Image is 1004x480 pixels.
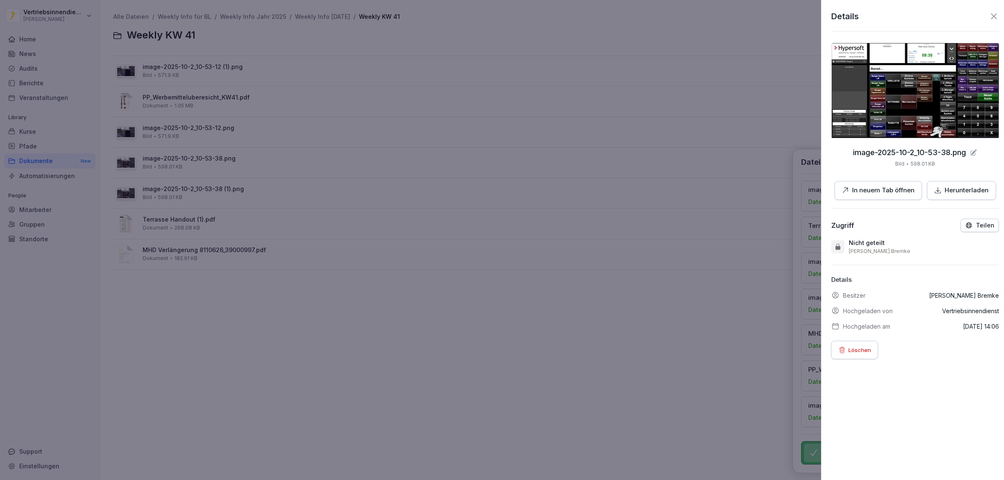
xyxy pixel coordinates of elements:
[843,291,866,300] p: Besitzer
[853,148,966,157] p: image-2025-10-2_10-53-38.png
[963,322,999,331] p: [DATE] 14:06
[831,43,999,138] img: thumbnail
[849,248,910,255] p: [PERSON_NAME] Bremke
[895,160,904,168] p: Bild
[831,10,859,23] p: Details
[834,181,922,200] button: In neuem Tab öffnen
[942,306,999,315] p: Vertriebsinnendienst
[831,275,999,285] p: Details
[927,181,996,200] button: Herunterladen
[843,306,893,315] p: Hochgeladen von
[831,341,878,359] button: Löschen
[945,186,989,195] p: Herunterladen
[929,291,999,300] p: [PERSON_NAME] Bremke
[960,219,999,232] button: Teilen
[843,322,890,331] p: Hochgeladen am
[911,160,935,168] p: 598.01 KB
[976,222,994,229] p: Teilen
[831,221,854,230] div: Zugriff
[848,345,871,355] p: Löschen
[849,239,885,247] p: Nicht geteilt
[852,186,914,195] p: In neuem Tab öffnen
